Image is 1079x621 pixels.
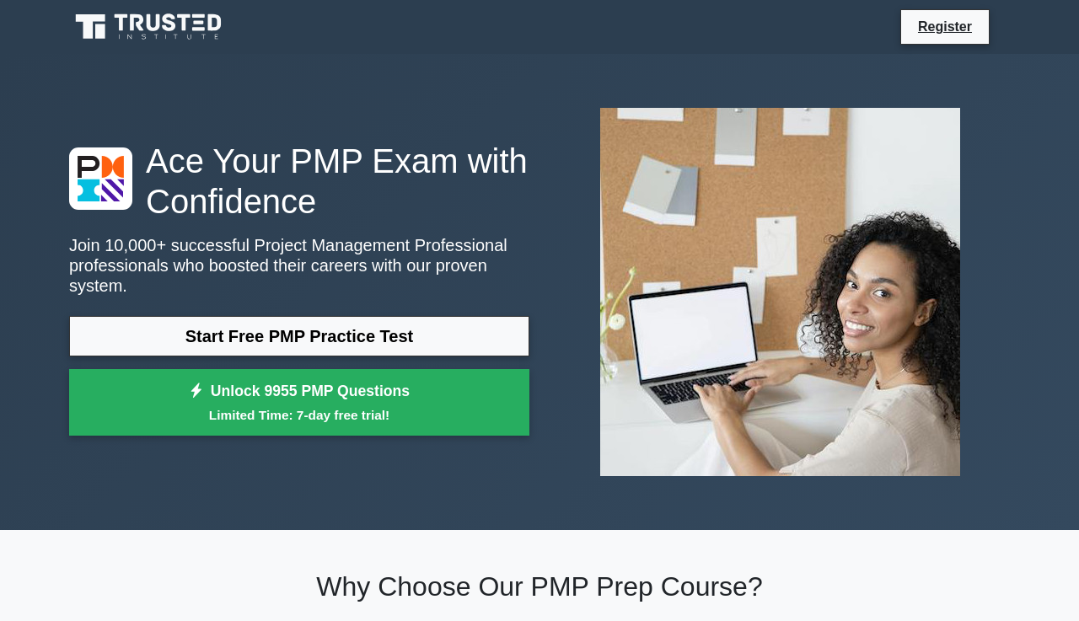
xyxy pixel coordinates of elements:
[69,235,529,296] p: Join 10,000+ successful Project Management Professional professionals who boosted their careers w...
[69,570,1010,602] h2: Why Choose Our PMP Prep Course?
[908,16,982,37] a: Register
[69,141,529,222] h1: Ace Your PMP Exam with Confidence
[69,369,529,436] a: Unlock 9955 PMP QuestionsLimited Time: 7-day free trial!
[90,405,508,425] small: Limited Time: 7-day free trial!
[69,316,529,356] a: Start Free PMP Practice Test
